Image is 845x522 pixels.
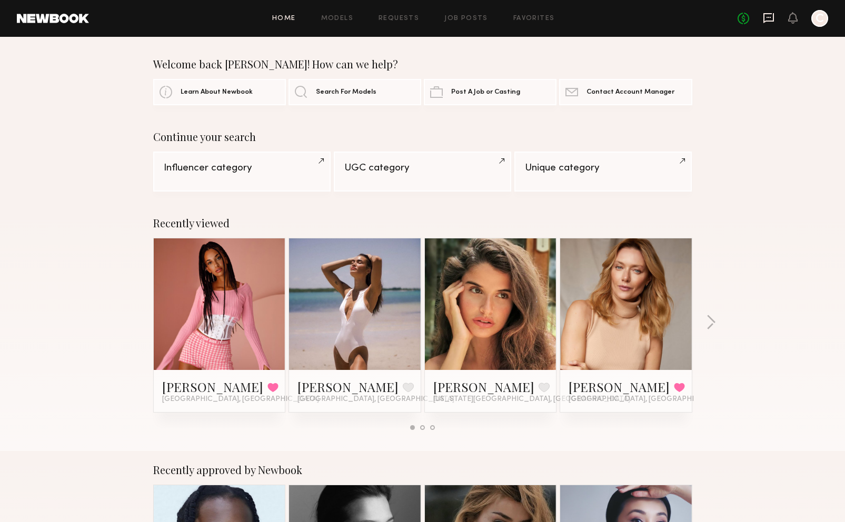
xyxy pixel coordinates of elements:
[569,395,725,404] span: [GEOGRAPHIC_DATA], [GEOGRAPHIC_DATA]
[162,378,263,395] a: [PERSON_NAME]
[424,79,556,105] a: Post A Job or Casting
[181,89,253,96] span: Learn About Newbook
[272,15,296,22] a: Home
[164,163,320,173] div: Influencer category
[153,464,692,476] div: Recently approved by Newbook
[334,152,511,192] a: UGC category
[514,152,692,192] a: Unique category
[162,395,319,404] span: [GEOGRAPHIC_DATA], [GEOGRAPHIC_DATA]
[559,79,692,105] a: Contact Account Manager
[153,130,692,143] div: Continue your search
[153,217,692,229] div: Recently viewed
[811,10,828,27] a: C
[586,89,674,96] span: Contact Account Manager
[153,58,692,71] div: Welcome back [PERSON_NAME]! How can we help?
[316,89,376,96] span: Search For Models
[289,79,421,105] a: Search For Models
[379,15,419,22] a: Requests
[525,163,681,173] div: Unique category
[444,15,488,22] a: Job Posts
[297,378,399,395] a: [PERSON_NAME]
[321,15,353,22] a: Models
[433,395,630,404] span: [US_STATE][GEOGRAPHIC_DATA], [GEOGRAPHIC_DATA]
[513,15,555,22] a: Favorites
[451,89,520,96] span: Post A Job or Casting
[153,79,286,105] a: Learn About Newbook
[344,163,501,173] div: UGC category
[297,395,454,404] span: [GEOGRAPHIC_DATA], [GEOGRAPHIC_DATA]
[153,152,331,192] a: Influencer category
[569,378,670,395] a: [PERSON_NAME]
[433,378,534,395] a: [PERSON_NAME]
